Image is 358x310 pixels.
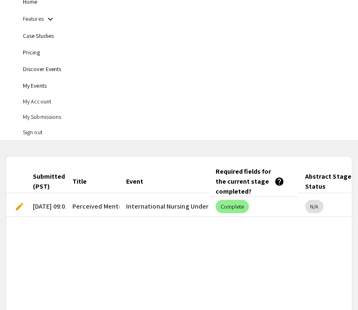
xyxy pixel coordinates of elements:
[23,66,62,73] a: Discover Events
[26,197,66,217] mat-cell: [DATE] 09:01pm
[23,32,54,40] a: Case Studies
[305,200,323,214] mat-chip: N/A
[216,167,292,197] div: Required fields for the current stage completed?help
[72,177,94,187] div: Title
[216,200,249,214] mat-chip: Complete
[119,197,209,217] mat-cell: International Nursing Undergraduate Research Symposium (INURS)
[23,94,352,110] li: My Account
[126,177,151,187] div: Event
[23,15,44,23] a: Features
[33,172,80,192] div: Submitted At (PST)
[274,177,284,187] mat-icon: help
[72,177,87,187] div: Title
[23,82,47,90] a: My Events
[15,202,25,212] span: edit
[45,15,55,25] mat-icon: Expand Features list
[6,273,35,304] iframe: Chat
[23,49,40,57] a: Pricing
[23,110,352,125] li: My Submissions
[126,177,143,187] div: Event
[23,125,352,140] li: Sign out
[216,167,284,197] div: Required fields for the current stage completed?
[33,172,73,192] div: Submitted At (PST)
